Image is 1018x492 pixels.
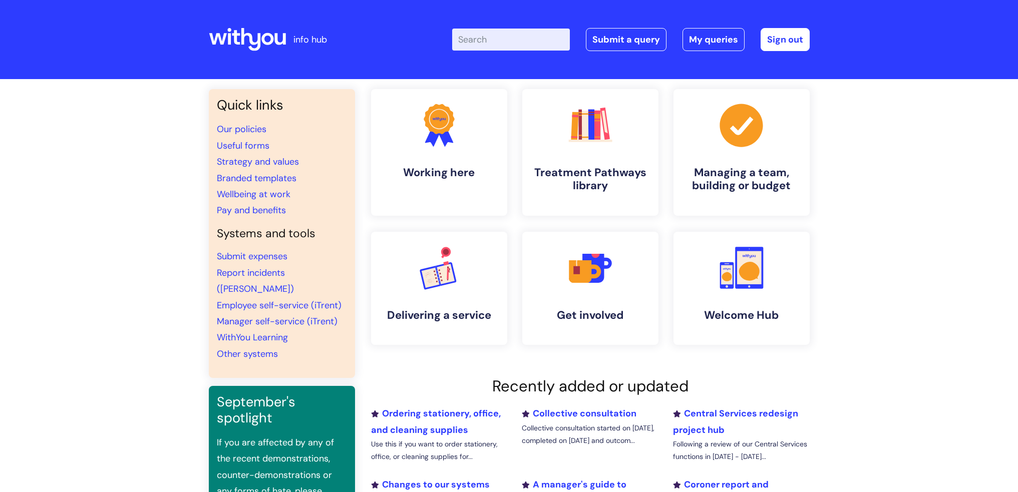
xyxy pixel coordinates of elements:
h2: Recently added or updated [371,377,810,395]
a: WithYou Learning [217,331,288,343]
h4: Delivering a service [379,309,499,322]
a: Treatment Pathways library [522,89,658,216]
h3: September's spotlight [217,394,347,426]
a: Our policies [217,123,266,135]
a: Managing a team, building or budget [673,89,810,216]
h4: Treatment Pathways library [530,166,650,193]
a: Wellbeing at work [217,188,290,200]
a: Branded templates [217,172,296,184]
a: Collective consultation [522,407,636,419]
a: Working here [371,89,507,216]
a: Submit expenses [217,250,287,262]
div: | - [452,28,810,51]
p: Use this if you want to order stationery, office, or cleaning supplies for... [371,438,507,463]
h4: Welcome Hub [682,309,802,322]
a: Employee self-service (iTrent) [217,299,342,311]
p: Following a review of our Central Services functions in [DATE] - [DATE]... [673,438,809,463]
p: info hub [293,32,327,48]
a: Sign out [761,28,810,51]
a: Useful forms [217,140,269,152]
h4: Get involved [530,309,650,322]
a: Welcome Hub [673,232,810,345]
a: Manager self-service (iTrent) [217,315,337,327]
a: My queries [683,28,745,51]
a: Report incidents ([PERSON_NAME]) [217,267,294,295]
a: Other systems [217,348,278,360]
h4: Systems and tools [217,227,347,241]
input: Search [452,29,570,51]
h4: Managing a team, building or budget [682,166,802,193]
a: Strategy and values [217,156,299,168]
p: Collective consultation started on [DATE], completed on [DATE] and outcom... [522,422,658,447]
a: Central Services redesign project hub [673,407,798,435]
a: Delivering a service [371,232,507,345]
a: Changes to our systems [371,478,490,490]
a: Ordering stationery, office, and cleaning supplies [371,407,501,435]
h4: Working here [379,166,499,179]
h3: Quick links [217,97,347,113]
a: Submit a query [586,28,666,51]
a: Get involved [522,232,658,345]
a: Pay and benefits [217,204,286,216]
